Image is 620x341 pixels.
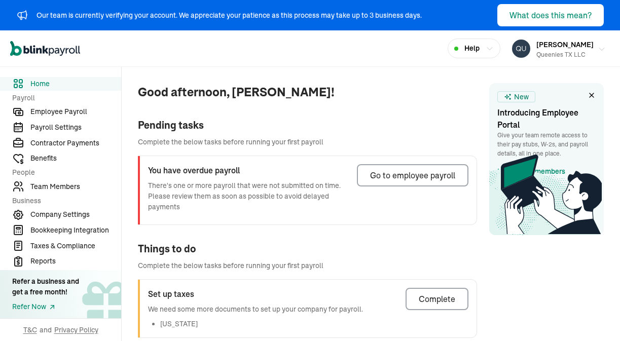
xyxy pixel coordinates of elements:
span: Business [12,196,115,206]
p: Give your team remote access to their pay stubs, W‑2s, and payroll details, all in one place. [497,131,596,158]
span: Reports [30,256,121,267]
span: Privacy Policy [54,325,98,335]
span: Taxes & Compliance [30,241,121,251]
span: Complete the below tasks before running your first payroll [138,137,477,147]
span: Home [30,79,121,89]
button: What does this mean? [497,4,604,26]
span: Contractor Payments [30,138,121,148]
span: Payroll Settings [30,122,121,133]
span: Complete the below tasks before running your first payroll [138,260,477,271]
button: Go to employee payroll [357,164,468,186]
p: There's one or more payroll that were not submitted on time. Please review them as soon as possib... [148,180,349,212]
div: Refer a business and get a free month! [12,276,79,297]
span: [PERSON_NAME] [536,40,594,49]
span: Benefits [30,153,121,164]
span: People [12,167,115,178]
span: Company Settings [30,209,121,220]
span: Employee Payroll [30,106,121,117]
h3: You have overdue payroll [148,164,349,176]
div: Pending tasks [138,118,477,133]
span: Help [464,43,480,54]
h3: Set up taxes [148,288,363,300]
span: Bookkeeping Integration [30,225,121,236]
button: Help [448,39,500,58]
div: Queenies TX LLC [536,50,594,59]
span: Good afternoon, [PERSON_NAME]! [138,83,477,101]
div: Go to employee payroll [370,169,455,181]
div: What does this mean? [509,9,592,21]
h3: Introducing Employee Portal [497,106,596,131]
a: Refer Now [12,301,79,312]
nav: Global [10,34,80,63]
a: Invite team members [497,166,565,177]
div: Our team is currently verifying your account. We appreciate your patience as this process may tak... [37,10,422,21]
span: Team Members [30,181,121,192]
span: New [514,92,529,102]
span: Payroll [12,93,115,103]
div: Complete [419,293,455,305]
iframe: Chat Widget [446,232,620,341]
li: [US_STATE] [160,319,363,329]
span: T&C [23,325,37,335]
div: Things to do [138,241,477,256]
button: [PERSON_NAME]Queenies TX LLC [508,36,610,61]
button: Complete [406,288,468,310]
p: We need some more documents to set up your company for payroll. [148,304,363,315]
